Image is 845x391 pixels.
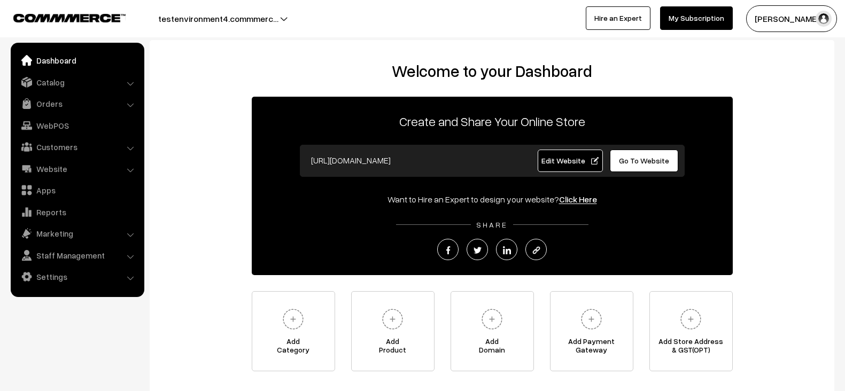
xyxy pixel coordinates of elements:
img: plus.svg [477,304,507,334]
a: Add PaymentGateway [550,291,633,371]
a: Website [13,159,141,178]
a: Reports [13,202,141,222]
span: Add Category [252,337,335,358]
img: COMMMERCE [13,14,126,22]
a: COMMMERCE [13,11,107,24]
a: Settings [13,267,141,286]
button: testenvironment4.commmerc… [121,5,316,32]
a: AddProduct [351,291,435,371]
a: Marketing [13,224,141,243]
a: AddCategory [252,291,335,371]
h2: Welcome to your Dashboard [160,61,824,81]
span: Add Domain [451,337,533,358]
a: Add Store Address& GST(OPT) [649,291,733,371]
span: SHARE [471,220,513,229]
a: Staff Management [13,246,141,265]
a: My Subscription [660,6,733,30]
a: Dashboard [13,51,141,70]
span: Add Payment Gateway [551,337,633,358]
span: Add Product [352,337,434,358]
a: Catalog [13,73,141,92]
a: Orders [13,94,141,113]
a: Apps [13,181,141,200]
span: Add Store Address & GST(OPT) [650,337,732,358]
img: plus.svg [378,304,407,334]
a: WebPOS [13,116,141,135]
img: user [816,11,832,27]
img: plus.svg [278,304,308,334]
a: Hire an Expert [586,6,650,30]
div: Want to Hire an Expert to design your website? [252,193,733,206]
p: Create and Share Your Online Store [252,112,733,131]
a: Customers [13,137,141,157]
button: [PERSON_NAME] [746,5,837,32]
span: Edit Website [541,156,599,165]
a: Edit Website [538,150,603,172]
a: AddDomain [451,291,534,371]
a: Click Here [559,194,597,205]
img: plus.svg [676,304,706,334]
img: plus.svg [577,304,606,334]
span: Go To Website [619,156,669,165]
a: Go To Website [610,150,679,172]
